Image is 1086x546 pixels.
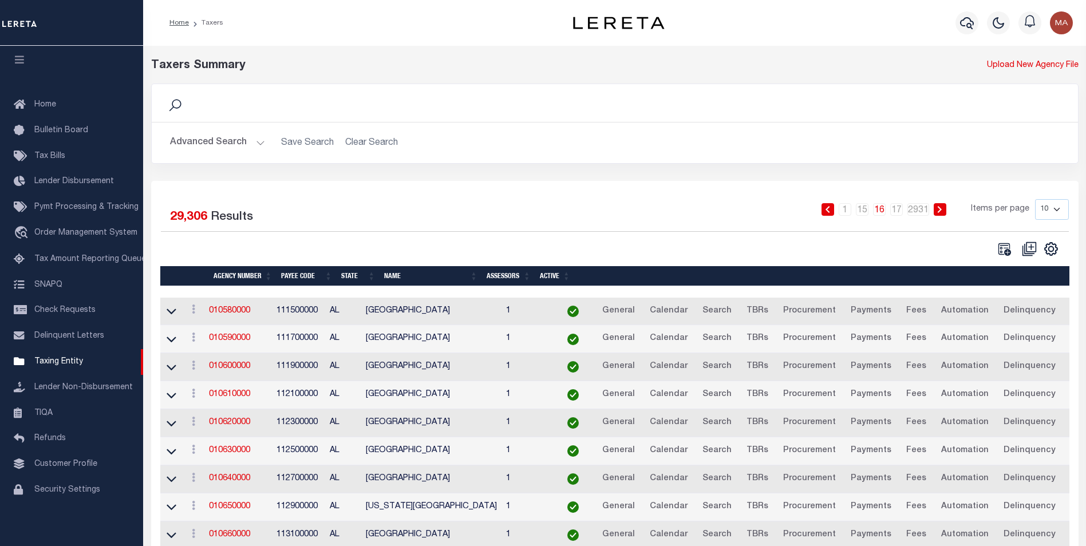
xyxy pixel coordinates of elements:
a: Calendar [645,526,693,544]
span: Lender Disbursement [34,177,114,185]
span: Check Requests [34,306,96,314]
a: Payments [846,386,897,404]
a: Fees [901,470,931,488]
a: TBRs [741,442,773,460]
a: General [597,442,640,460]
a: Procurement [778,330,841,348]
a: 010660000 [209,531,250,539]
td: 112700000 [272,465,325,493]
a: Delinquency [998,358,1061,376]
a: General [597,526,640,544]
a: 010600000 [209,362,250,370]
a: Fees [901,442,931,460]
span: Lender Non-Disbursement [34,383,133,391]
a: General [597,302,640,321]
td: 111900000 [272,353,325,381]
a: 010620000 [209,418,250,426]
a: Procurement [778,470,841,488]
span: TIQA [34,409,53,417]
a: 010610000 [209,390,250,398]
td: AL [325,298,361,326]
span: Home [34,101,56,109]
a: 16 [873,203,886,216]
td: 111700000 [272,325,325,353]
td: 1 [501,493,554,521]
a: Delinquency [998,498,1061,516]
span: Taxing Entity [34,358,83,366]
span: Bulletin Board [34,126,88,134]
td: AL [325,465,361,493]
a: General [597,414,640,432]
span: Refunds [34,434,66,442]
th: Active: activate to sort column ascending [535,266,575,286]
img: check-icon-green.svg [567,473,579,485]
a: Search [697,302,737,321]
a: Automation [936,414,994,432]
a: 010650000 [209,503,250,511]
a: Payments [846,442,897,460]
td: AL [325,353,361,381]
a: Search [697,470,737,488]
a: Search [697,386,737,404]
td: AL [325,409,361,437]
a: Delinquency [998,526,1061,544]
td: 112100000 [272,381,325,409]
span: Order Management System [34,229,137,237]
a: Calendar [645,498,693,516]
a: Fees [901,498,931,516]
a: Procurement [778,358,841,376]
a: 010640000 [209,474,250,482]
a: Procurement [778,526,841,544]
a: Automation [936,498,994,516]
a: Search [697,414,737,432]
a: Calendar [645,330,693,348]
a: Fees [901,330,931,348]
span: Customer Profile [34,460,97,468]
th: Assessors: activate to sort column ascending [482,266,535,286]
a: TBRs [741,302,773,321]
a: Search [697,498,737,516]
span: Tax Amount Reporting Queue [34,255,146,263]
img: check-icon-green.svg [567,361,579,373]
img: check-icon-green.svg [567,306,579,317]
a: Search [697,442,737,460]
a: Calendar [645,302,693,321]
a: Automation [936,470,994,488]
a: Calendar [645,470,693,488]
td: AL [325,325,361,353]
td: 1 [501,437,554,465]
a: Search [697,330,737,348]
td: 1 [501,325,554,353]
td: 111500000 [272,298,325,326]
a: TBRs [741,498,773,516]
td: 1 [501,465,554,493]
a: 17 [890,203,903,216]
a: Procurement [778,442,841,460]
a: Procurement [778,414,841,432]
a: Automation [936,526,994,544]
a: General [597,330,640,348]
a: TBRs [741,526,773,544]
a: Procurement [778,498,841,516]
th: Agency Number: activate to sort column ascending [209,266,277,286]
img: logo-dark.svg [573,17,665,29]
img: check-icon-green.svg [567,501,579,513]
a: TBRs [741,414,773,432]
a: 2931 [907,203,929,216]
a: Automation [936,442,994,460]
td: [GEOGRAPHIC_DATA] [361,409,501,437]
li: Taxers [189,18,223,28]
span: Delinquent Letters [34,332,104,340]
th: Payee Code: activate to sort column ascending [277,266,337,286]
td: [GEOGRAPHIC_DATA] [361,381,501,409]
td: 112900000 [272,493,325,521]
i: travel_explore [14,226,32,241]
a: Procurement [778,386,841,404]
img: check-icon-green.svg [567,445,579,457]
a: Delinquency [998,330,1061,348]
td: [GEOGRAPHIC_DATA] [361,353,501,381]
td: 1 [501,381,554,409]
td: AL [325,493,361,521]
th: &nbsp; [575,266,1075,286]
td: [US_STATE][GEOGRAPHIC_DATA] [361,493,501,521]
